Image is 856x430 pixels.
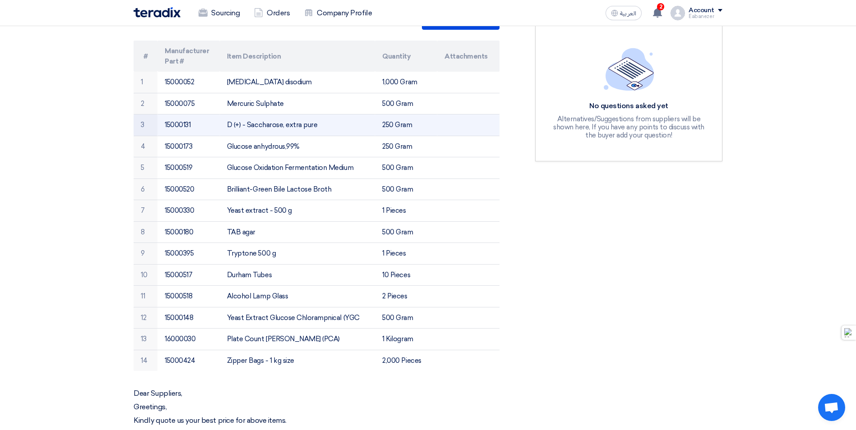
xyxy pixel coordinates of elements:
[671,6,685,20] img: profile_test.png
[220,200,375,222] td: Yeast extract - 500 g
[157,243,220,265] td: 15000395
[220,221,375,243] td: TAB agar
[191,3,247,23] a: Sourcing
[375,329,437,350] td: 1 Kilogram
[437,41,500,72] th: Attachments
[134,264,157,286] td: 10
[220,93,375,114] td: Mercuric Sulphate
[134,136,157,157] td: 4
[220,72,375,93] td: [MEDICAL_DATA] disodium
[157,136,220,157] td: 15000173
[157,307,220,329] td: 15000148
[552,101,706,111] div: No questions asked yet
[157,264,220,286] td: 15000517
[375,157,437,179] td: 500 Gram
[606,6,642,20] button: العربية
[375,136,437,157] td: 250 Gram
[134,307,157,329] td: 12
[134,157,157,179] td: 5
[375,243,437,265] td: 1 Pieces
[220,286,375,307] td: Alcohol Lamp Glass
[157,72,220,93] td: 15000052
[134,416,500,425] p: Kindly quote us your best price for above items.
[375,114,437,136] td: 250 Gram
[375,286,437,307] td: 2 Pieces
[157,286,220,307] td: 15000518
[157,329,220,350] td: 16000030
[134,221,157,243] td: 8
[157,178,220,200] td: 15000520
[375,264,437,286] td: 10 Pieces
[375,200,437,222] td: 1 Pieces
[157,41,220,72] th: Manufacturer Part #
[297,3,379,23] a: Company Profile
[220,157,375,179] td: Glucose Oxidation Fermentation Medium
[134,200,157,222] td: 7
[134,329,157,350] td: 13
[375,307,437,329] td: 500 Gram
[620,10,636,17] span: العربية
[134,93,157,114] td: 2
[134,243,157,265] td: 9
[657,3,664,10] span: 2
[134,350,157,371] td: 14
[157,93,220,114] td: 15000075
[604,48,654,90] img: empty_state_list.svg
[220,114,375,136] td: D (+) - Saccharose, extra pure
[157,221,220,243] td: 15000180
[157,200,220,222] td: 15000330
[220,41,375,72] th: Item Description
[552,115,706,139] div: Alternatives/Suggestions from suppliers will be shown here, If you have any points to discuss wit...
[375,41,437,72] th: Quantity
[220,178,375,200] td: Brilliant-Green Bile Lactose Broth
[157,114,220,136] td: 15000131
[375,178,437,200] td: 500 Gram
[220,307,375,329] td: Yeast Extract Glucose Chlorampnical (YGC
[134,114,157,136] td: 3
[220,243,375,265] td: Tryptone 500 g
[818,394,845,421] div: Open chat
[134,7,180,18] img: Teradix logo
[134,389,500,398] p: Dear Suppliers,
[134,72,157,93] td: 1
[220,329,375,350] td: Plate Count [PERSON_NAME] (PCA)
[134,178,157,200] td: 6
[134,41,157,72] th: #
[220,350,375,371] td: Zipper Bags - 1 kg size
[134,403,500,412] p: Greetings,
[375,72,437,93] td: 1,000 Gram
[157,157,220,179] td: 15000519
[157,350,220,371] td: 15000424
[375,350,437,371] td: 2,000 Pieces
[220,264,375,286] td: Durham Tubes
[375,221,437,243] td: 500 Gram
[220,136,375,157] td: Glucose anhydrous,99%
[689,14,722,19] div: Eabanezer
[375,93,437,114] td: 500 Gram
[689,7,714,14] div: Account
[134,286,157,307] td: 11
[247,3,297,23] a: Orders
